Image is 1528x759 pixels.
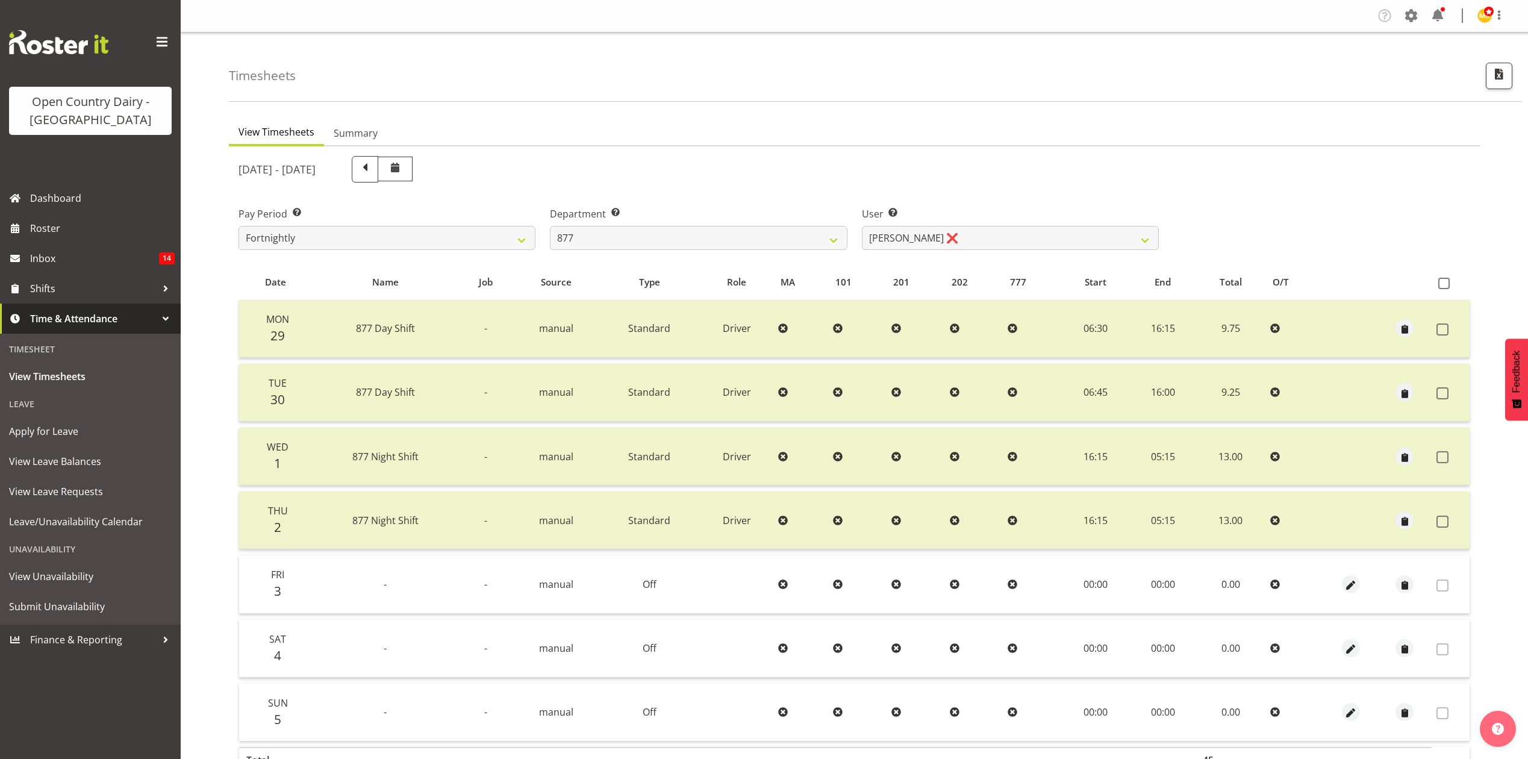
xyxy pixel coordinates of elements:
[1196,364,1265,422] td: 9.25
[356,386,415,399] span: 877 Day Shift
[3,537,178,561] div: Unavailability
[952,275,968,289] span: 202
[384,642,387,655] span: -
[352,450,419,463] span: 877 Night Shift
[1196,684,1265,741] td: 0.00
[9,598,172,616] span: Submit Unavailability
[3,507,178,537] a: Leave/Unavailability Calendar
[30,219,175,237] span: Roster
[484,450,487,463] span: -
[267,440,288,454] span: Wed
[268,504,288,517] span: Thu
[1061,428,1130,486] td: 16:15
[9,483,172,501] span: View Leave Requests
[3,476,178,507] a: View Leave Requests
[30,189,175,207] span: Dashboard
[484,705,487,719] span: -
[539,514,573,527] span: manual
[1061,364,1130,422] td: 06:45
[274,519,281,536] span: 2
[599,620,700,678] td: Off
[723,322,751,335] span: Driver
[539,322,573,335] span: manual
[539,642,573,655] span: manual
[30,249,159,267] span: Inbox
[599,555,700,613] td: Off
[639,275,660,289] span: Type
[1085,275,1106,289] span: Start
[723,514,751,527] span: Driver
[269,376,287,390] span: Tue
[239,125,314,139] span: View Timesheets
[9,367,172,386] span: View Timesheets
[270,327,285,344] span: 29
[479,275,493,289] span: Job
[270,391,285,408] span: 30
[9,513,172,531] span: Leave/Unavailability Calendar
[781,275,795,289] span: MA
[274,455,281,472] span: 1
[723,450,751,463] span: Driver
[271,568,284,581] span: Fri
[3,337,178,361] div: Timesheet
[1130,684,1196,741] td: 00:00
[3,592,178,622] a: Submit Unavailability
[539,386,573,399] span: manual
[599,684,700,741] td: Off
[334,126,378,140] span: Summary
[9,452,172,470] span: View Leave Balances
[1196,300,1265,358] td: 9.75
[1130,364,1196,422] td: 16:00
[1061,300,1130,358] td: 06:30
[484,642,487,655] span: -
[539,450,573,463] span: manual
[1130,492,1196,549] td: 05:15
[9,567,172,586] span: View Unavailability
[1196,620,1265,678] td: 0.00
[484,514,487,527] span: -
[274,647,281,664] span: 4
[550,207,847,221] label: Department
[484,386,487,399] span: -
[30,280,157,298] span: Shifts
[1196,555,1265,613] td: 0.00
[229,69,296,83] h4: Timesheets
[21,93,160,129] div: Open Country Dairy - [GEOGRAPHIC_DATA]
[1273,275,1289,289] span: O/T
[3,446,178,476] a: View Leave Balances
[1196,428,1265,486] td: 13.00
[1220,275,1242,289] span: Total
[1196,492,1265,549] td: 13.00
[3,416,178,446] a: Apply for Leave
[239,207,535,221] label: Pay Period
[356,322,415,335] span: 877 Day Shift
[599,300,700,358] td: Standard
[1492,723,1504,735] img: help-xxl-2.png
[599,428,700,486] td: Standard
[274,711,281,728] span: 5
[372,275,399,289] span: Name
[727,275,746,289] span: Role
[1061,620,1130,678] td: 00:00
[269,632,286,646] span: Sat
[539,705,573,719] span: manual
[9,422,172,440] span: Apply for Leave
[239,163,316,176] h5: [DATE] - [DATE]
[484,322,487,335] span: -
[1477,8,1492,23] img: milk-reception-awarua7542.jpg
[723,386,751,399] span: Driver
[30,310,157,328] span: Time & Attendance
[1130,555,1196,613] td: 00:00
[3,561,178,592] a: View Unavailability
[1155,275,1171,289] span: End
[1130,428,1196,486] td: 05:15
[266,313,289,326] span: Mon
[862,207,1159,221] label: User
[265,275,286,289] span: Date
[268,696,288,710] span: Sun
[3,361,178,392] a: View Timesheets
[1130,300,1196,358] td: 16:15
[1061,684,1130,741] td: 00:00
[3,392,178,416] div: Leave
[9,30,108,54] img: Rosterit website logo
